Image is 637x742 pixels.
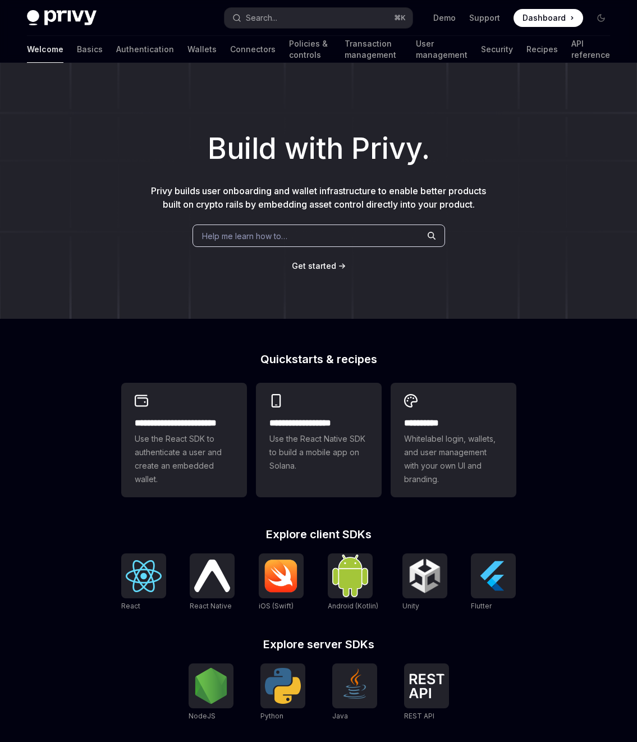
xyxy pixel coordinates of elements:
[404,712,434,720] span: REST API
[571,36,610,63] a: API reference
[409,674,444,698] img: REST API
[230,36,276,63] a: Connectors
[151,185,486,210] span: Privy builds user onboarding and wallet infrastructure to enable better products built on crypto ...
[190,602,232,610] span: React Native
[259,602,294,610] span: iOS (Swift)
[332,555,368,597] img: Android (Kotlin)
[224,8,413,28] button: Open search
[77,36,103,63] a: Basics
[328,602,378,610] span: Android (Kotlin)
[121,553,166,612] a: ReactReact
[135,432,233,486] span: Use the React SDK to authenticate a user and create an embedded wallet.
[256,383,382,497] a: **** **** **** ***Use the React Native SDK to build a mobile app on Solana.
[121,354,516,365] h2: Quickstarts & recipes
[193,668,229,704] img: NodeJS
[475,558,511,594] img: Flutter
[514,9,583,27] a: Dashboard
[265,668,301,704] img: Python
[345,36,402,63] a: Transaction management
[526,36,558,63] a: Recipes
[416,36,468,63] a: User management
[292,261,336,271] span: Get started
[121,602,140,610] span: React
[269,432,368,473] span: Use the React Native SDK to build a mobile app on Solana.
[121,639,516,650] h2: Explore server SDKs
[189,663,233,722] a: NodeJSNodeJS
[433,12,456,24] a: Demo
[471,602,492,610] span: Flutter
[471,553,516,612] a: FlutterFlutter
[391,383,516,497] a: **** *****Whitelabel login, wallets, and user management with your own UI and branding.
[263,559,299,593] img: iOS (Swift)
[469,12,500,24] a: Support
[121,529,516,540] h2: Explore client SDKs
[402,553,447,612] a: UnityUnity
[189,712,216,720] span: NodeJS
[332,663,377,722] a: JavaJava
[202,230,287,242] span: Help me learn how to…
[407,558,443,594] img: Unity
[246,11,277,25] div: Search...
[27,10,97,26] img: dark logo
[592,9,610,27] button: Toggle dark mode
[260,663,305,722] a: PythonPython
[404,432,503,486] span: Whitelabel login, wallets, and user management with your own UI and branding.
[126,560,162,592] img: React
[259,553,304,612] a: iOS (Swift)iOS (Swift)
[18,127,619,171] h1: Build with Privy.
[289,36,331,63] a: Policies & controls
[402,602,419,610] span: Unity
[523,12,566,24] span: Dashboard
[116,36,174,63] a: Authentication
[337,668,373,704] img: Java
[332,712,348,720] span: Java
[194,560,230,592] img: React Native
[27,36,63,63] a: Welcome
[292,260,336,272] a: Get started
[328,553,378,612] a: Android (Kotlin)Android (Kotlin)
[404,663,449,722] a: REST APIREST API
[187,36,217,63] a: Wallets
[190,553,235,612] a: React NativeReact Native
[481,36,513,63] a: Security
[260,712,283,720] span: Python
[394,13,406,22] span: ⌘ K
